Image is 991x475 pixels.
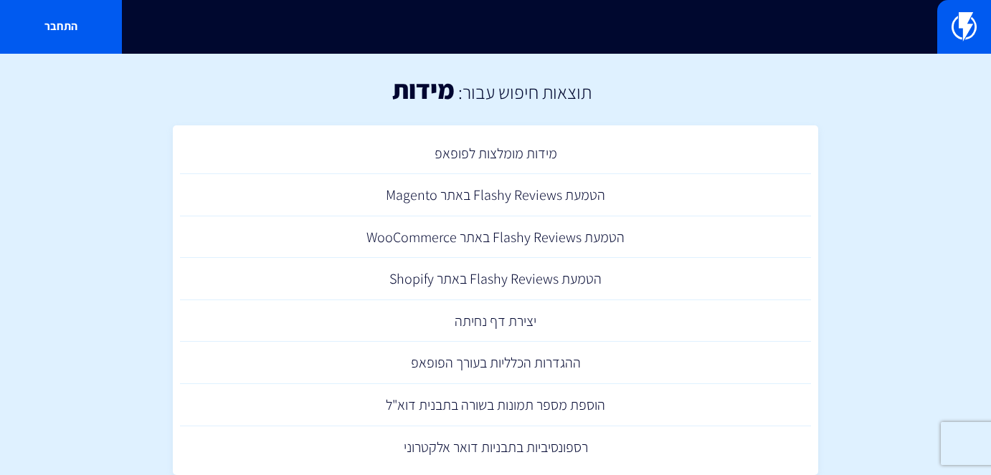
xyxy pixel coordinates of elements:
[180,258,811,300] a: הטמעת Flashy Reviews באתר Shopify
[180,216,811,259] a: הטמעת Flashy Reviews באתר WooCommerce
[180,384,811,426] a: הוספת מספר תמונות בשורה בתבנית דוא"ל
[180,426,811,469] a: רספונסיביות בתבניות דואר אלקטרוני
[180,300,811,342] a: יצירת דף נחיתה
[180,133,811,175] a: מידות מומלצות לפופאפ
[180,174,811,216] a: הטמעת Flashy Reviews באתר Magento
[455,82,592,102] h2: תוצאות חיפוש עבור:
[180,342,811,384] a: ההגדרות הכלליות בעורך הפופאפ
[392,75,455,104] h1: מידות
